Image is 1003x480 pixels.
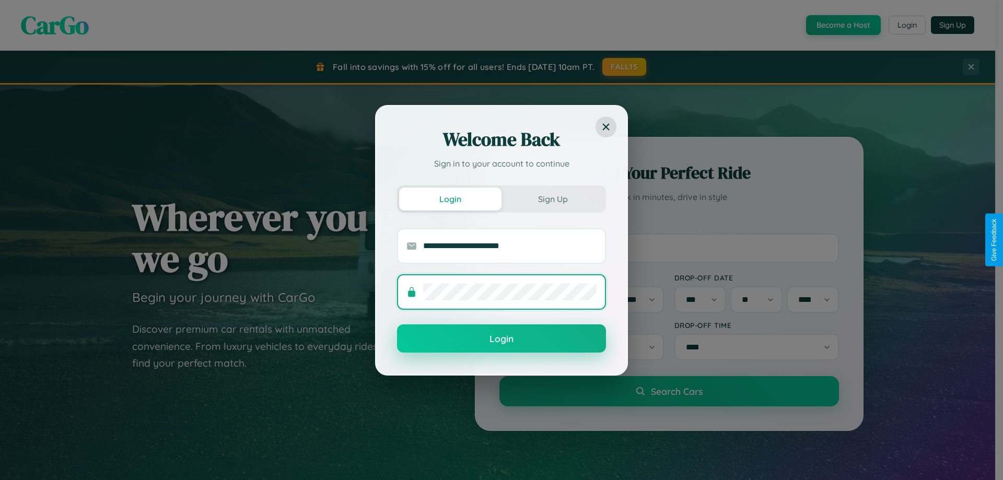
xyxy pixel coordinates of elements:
h2: Welcome Back [397,127,606,152]
button: Login [397,324,606,353]
div: Give Feedback [990,219,998,261]
button: Login [399,188,501,210]
p: Sign in to your account to continue [397,157,606,170]
button: Sign Up [501,188,604,210]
